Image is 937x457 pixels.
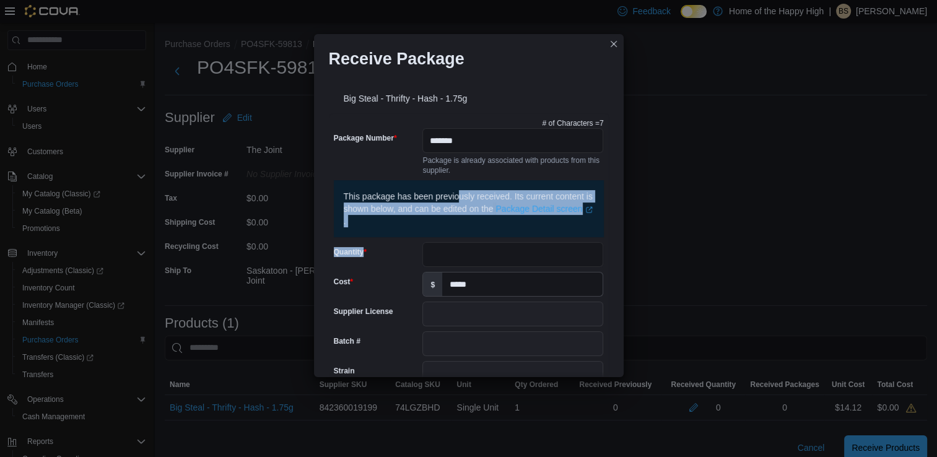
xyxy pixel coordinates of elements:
[422,153,603,175] div: Package is already associated with products from this supplier.
[334,366,355,376] label: Strain
[334,307,393,316] label: Supplier License
[344,190,594,227] p: This package has been previously received. Its current content is shown below, and can be edited ...
[543,118,604,128] p: # of Characters = 7
[585,206,593,214] svg: External link
[334,133,397,143] label: Package Number
[495,204,592,214] a: Package Detail screenExternal link
[329,79,609,113] div: Big Steal - Thrifty - Hash - 1.75g
[334,277,353,287] label: Cost
[334,247,367,257] label: Quantity
[334,336,360,346] label: Batch #
[606,37,621,51] button: Closes this modal window
[329,49,464,69] h1: Receive Package
[423,272,442,296] label: $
